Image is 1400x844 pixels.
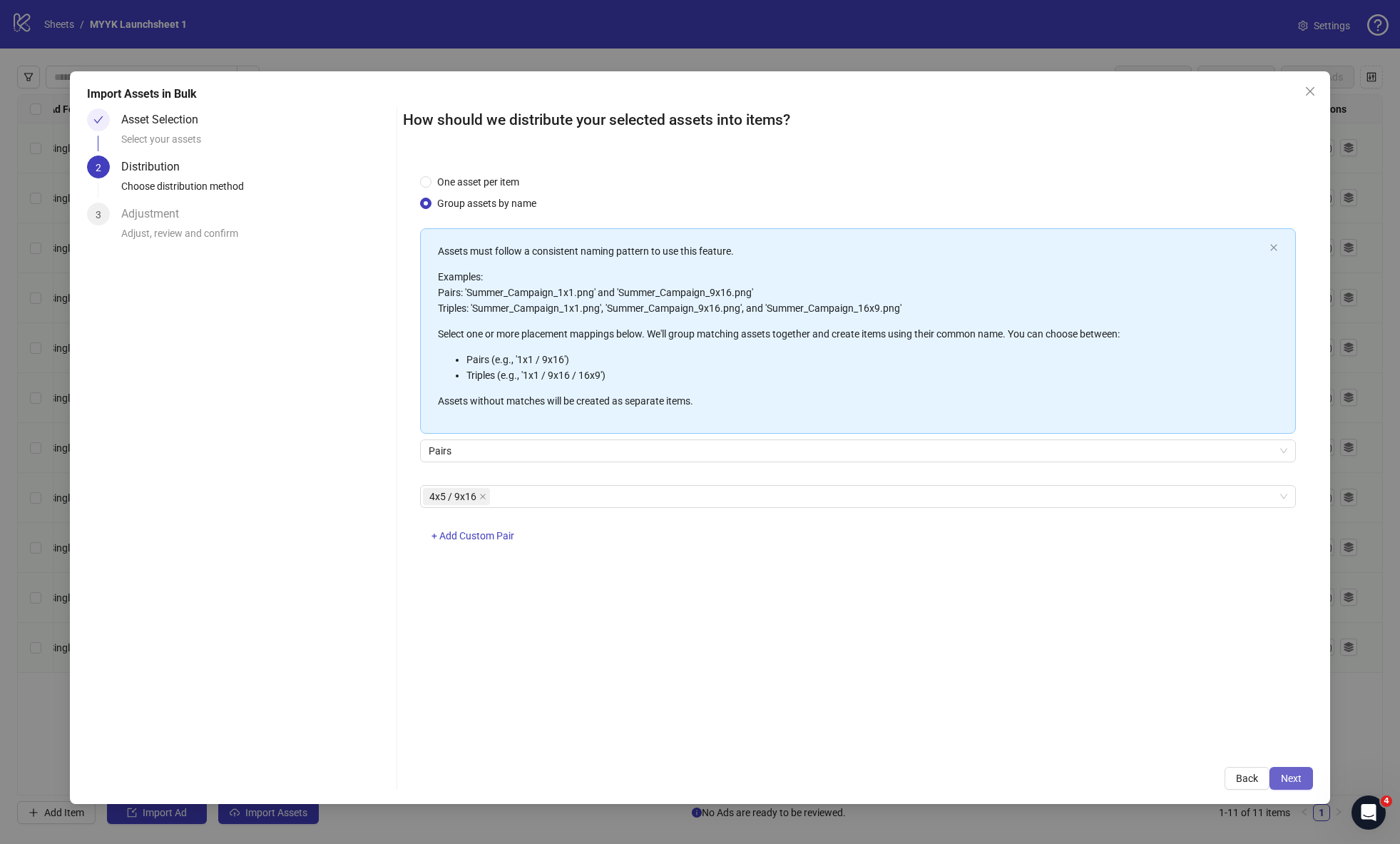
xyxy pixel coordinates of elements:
span: 2 [96,162,101,173]
div: Distribution [121,156,191,178]
span: Group assets by name [431,195,542,211]
span: 4 [1381,795,1392,807]
span: 4x5 / 9x16 [429,489,476,504]
p: Select one or more placement mappings below. We'll group matching assets together and create item... [438,326,1264,342]
li: Pairs (e.g., '1x1 / 9x16') [466,352,1264,367]
button: Back [1225,767,1269,790]
button: + Add Custom Pair [420,525,526,548]
button: Next [1269,767,1313,790]
span: close [479,493,486,500]
span: close [1269,243,1278,252]
p: Assets without matches will be created as separate items. [438,393,1264,409]
span: Pairs [429,440,1287,462]
div: Adjust, review and confirm [121,225,390,250]
span: close [1304,86,1316,97]
p: Assets must follow a consistent naming pattern to use this feature. [438,243,1264,259]
p: Examples: Pairs: 'Summer_Campaign_1x1.png' and 'Summer_Campaign_9x16.png' Triples: 'Summer_Campai... [438,269,1264,316]
button: close [1269,243,1278,253]
iframe: Intercom live chat [1352,795,1386,830]
span: check [93,115,103,125]
span: + Add Custom Pair [431,530,514,542]
span: Next [1281,773,1302,784]
h2: How should we distribute your selected assets into items? [403,108,1313,132]
span: 3 [96,209,101,220]
div: Adjustment [121,203,190,225]
span: Back [1236,773,1258,784]
div: Import Assets in Bulk [87,86,1313,103]
span: 4x5 / 9x16 [423,488,490,505]
div: Choose distribution method [121,178,390,203]
span: One asset per item [431,174,525,190]
button: Close [1299,80,1322,103]
div: Select your assets [121,131,390,156]
li: Triples (e.g., '1x1 / 9x16 / 16x9') [466,367,1264,383]
div: Asset Selection [121,108,210,131]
